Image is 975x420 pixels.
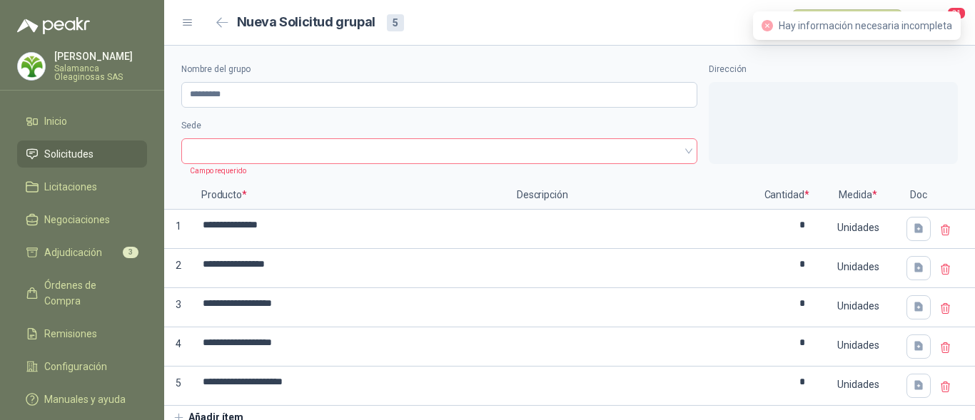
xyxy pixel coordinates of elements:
div: 5 [387,14,404,31]
label: Dirección [709,63,958,76]
p: Medida [815,181,901,210]
span: Inicio [44,113,67,129]
a: Negociaciones [17,206,147,233]
span: Adjudicación [44,245,102,260]
span: Licitaciones [44,179,97,195]
span: Manuales y ayuda [44,391,126,407]
img: Logo peakr [17,17,90,34]
button: 21 [932,10,958,36]
img: Company Logo [18,53,45,80]
div: Unidades [817,211,899,244]
div: Unidades [817,329,899,362]
a: Remisiones [17,320,147,347]
a: Solicitudes [17,140,147,168]
p: [PERSON_NAME] [54,51,147,61]
p: Producto [193,181,508,210]
p: Salamanca Oleaginosas SAS [54,64,147,81]
p: 3 [164,288,193,327]
a: Inicio [17,108,147,135]
p: Doc [901,181,936,210]
span: Órdenes de Compra [44,277,133,309]
p: Cantidad [758,181,815,210]
span: Hay información necesaria incompleta [779,20,952,31]
div: Unidades [817,290,899,322]
label: Nombre del grupo [181,63,697,76]
span: Negociaciones [44,212,110,227]
div: Unidades [817,250,899,283]
button: Publicar solicitudes [792,9,903,36]
a: Órdenes de Compra [17,272,147,314]
a: Adjudicación3 [17,239,147,266]
p: 5 [164,367,193,406]
span: close-circle [762,20,773,31]
span: Configuración [44,359,107,374]
p: 1 [164,210,193,249]
span: 3 [123,247,138,258]
p: 4 [164,327,193,367]
p: 2 [164,249,193,288]
div: Unidades [817,368,899,401]
label: Sede [181,119,697,133]
a: Licitaciones [17,173,147,200]
p: Campo requerido [181,164,246,177]
span: Remisiones [44,326,97,342]
p: Descripción [508,181,758,210]
span: 21 [946,6,966,20]
a: Configuración [17,353,147,380]
a: Manuales y ayuda [17,386,147,413]
h2: Nueva Solicitud grupal [237,12,375,33]
span: Solicitudes [44,146,94,162]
